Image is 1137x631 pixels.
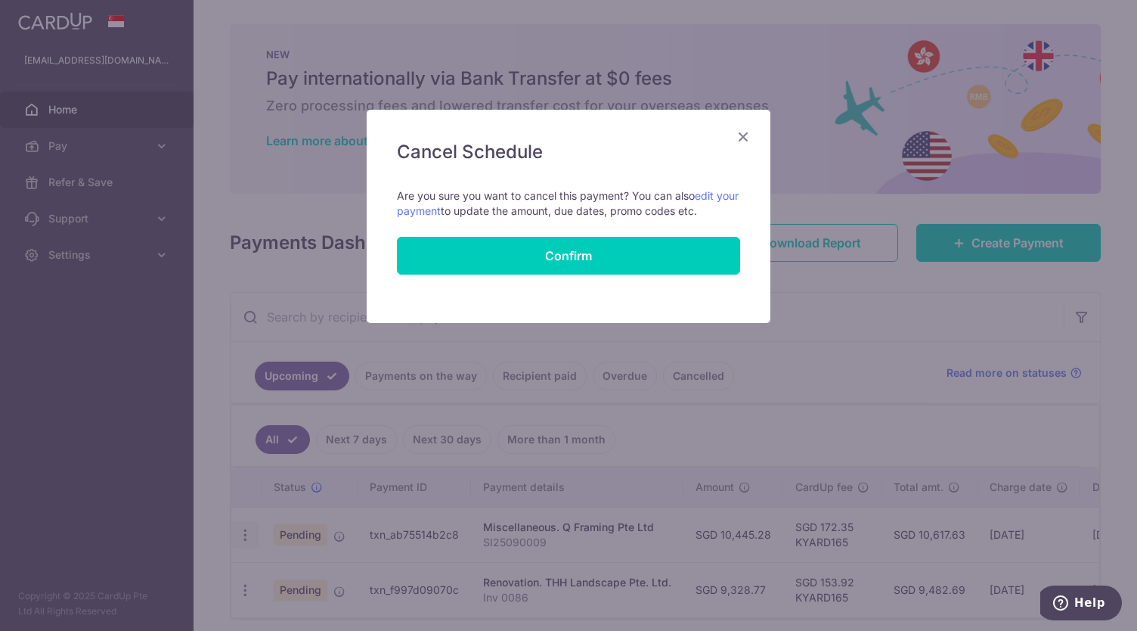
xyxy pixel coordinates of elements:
[397,140,740,164] h5: Cancel Schedule
[397,188,740,219] p: Are you sure you want to cancel this payment? You can also to update the amount, due dates, promo...
[1040,586,1122,623] iframe: Opens a widget where you can find more information
[397,237,740,275] button: Confirm
[734,128,752,146] button: Close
